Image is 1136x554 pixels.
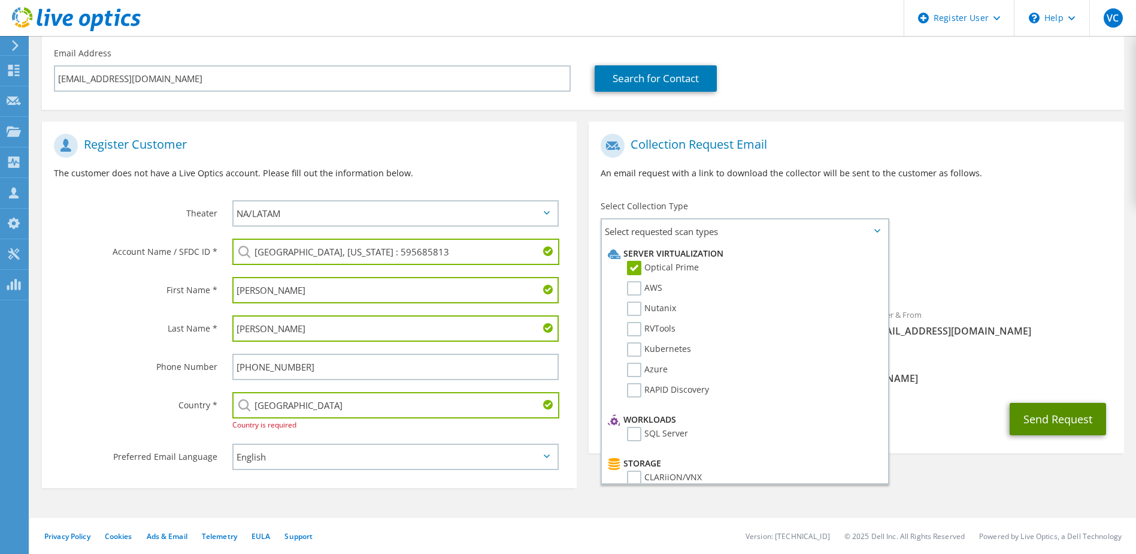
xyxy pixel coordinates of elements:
[844,531,965,541] li: © 2025 Dell Inc. All Rights Reserved
[627,281,662,296] label: AWS
[1104,8,1123,28] span: VC
[605,456,881,471] li: Storage
[54,200,217,219] label: Theater
[1010,403,1106,435] button: Send Request
[54,315,217,335] label: Last Name *
[868,324,1112,338] span: [EMAIL_ADDRESS][DOMAIN_NAME]
[627,383,709,398] label: RAPID Discovery
[284,531,313,541] a: Support
[252,531,270,541] a: EULA
[1029,13,1040,23] svg: \n
[54,47,111,59] label: Email Address
[232,420,296,430] span: Country is required
[54,354,217,373] label: Phone Number
[147,531,187,541] a: Ads & Email
[856,302,1124,344] div: Sender & From
[627,342,691,357] label: Kubernetes
[105,531,132,541] a: Cookies
[54,167,565,180] p: The customer does not have a Live Optics account. Please fill out the information below.
[627,322,675,336] label: RVTools
[44,531,90,541] a: Privacy Policy
[601,134,1105,158] h1: Collection Request Email
[589,350,1123,391] div: CC & Reply To
[601,200,688,212] label: Select Collection Type
[627,302,676,316] label: Nutanix
[54,392,217,411] label: Country *
[601,167,1111,180] p: An email request with a link to download the collector will be sent to the customer as follows.
[627,363,668,377] label: Azure
[979,531,1122,541] li: Powered by Live Optics, a Dell Technology
[54,277,217,296] label: First Name *
[602,219,887,243] span: Select requested scan types
[746,531,830,541] li: Version: [TECHNICAL_ID]
[627,427,688,441] label: SQL Server
[54,444,217,463] label: Preferred Email Language
[627,261,699,275] label: Optical Prime
[605,246,881,261] li: Server Virtualization
[589,302,856,344] div: To
[595,65,717,92] a: Search for Contact
[202,531,237,541] a: Telemetry
[589,248,1123,296] div: Requested Collections
[54,134,559,158] h1: Register Customer
[605,413,881,427] li: Workloads
[54,239,217,258] label: Account Name / SFDC ID *
[627,471,702,485] label: CLARiiON/VNX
